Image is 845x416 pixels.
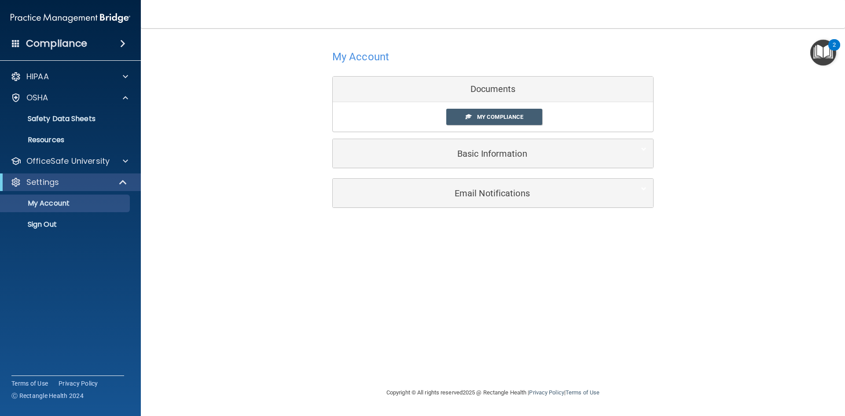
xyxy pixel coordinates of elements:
div: Documents [333,77,653,102]
p: OSHA [26,92,48,103]
a: Terms of Use [566,389,599,396]
p: Safety Data Sheets [6,114,126,123]
p: OfficeSafe University [26,156,110,166]
a: HIPAA [11,71,128,82]
a: Settings [11,177,128,188]
button: Open Resource Center, 2 new notifications [810,40,836,66]
h5: Email Notifications [339,188,620,198]
p: HIPAA [26,71,49,82]
span: My Compliance [477,114,523,120]
a: Terms of Use [11,379,48,388]
h5: Basic Information [339,149,620,158]
h4: My Account [332,51,389,63]
div: 2 [833,45,836,56]
p: Resources [6,136,126,144]
h4: Compliance [26,37,87,50]
p: My Account [6,199,126,208]
a: Basic Information [339,144,647,163]
iframe: Drift Widget Chat Controller [693,353,834,389]
p: Settings [26,177,59,188]
a: Privacy Policy [59,379,98,388]
a: OfficeSafe University [11,156,128,166]
a: Email Notifications [339,183,647,203]
a: Privacy Policy [529,389,564,396]
div: Copyright © All rights reserved 2025 @ Rectangle Health | | [332,379,654,407]
p: Sign Out [6,220,126,229]
span: Ⓒ Rectangle Health 2024 [11,391,84,400]
a: OSHA [11,92,128,103]
img: PMB logo [11,9,130,27]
